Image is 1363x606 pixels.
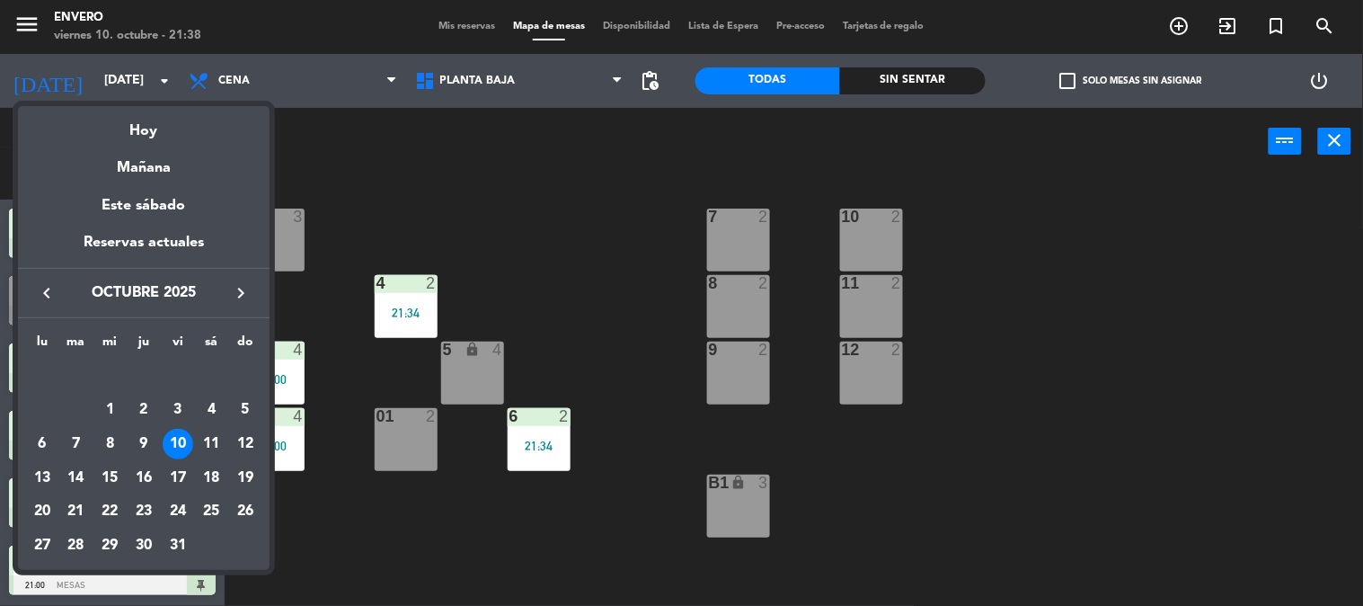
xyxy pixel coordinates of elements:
td: 6 de octubre de 2025 [25,427,59,461]
td: 30 de octubre de 2025 [127,529,161,563]
td: 7 de octubre de 2025 [59,427,93,461]
td: 17 de octubre de 2025 [161,461,195,495]
div: 14 [61,463,92,494]
td: 16 de octubre de 2025 [127,461,161,495]
td: 27 de octubre de 2025 [25,529,59,563]
div: 27 [27,530,58,561]
div: Reservas actuales [18,231,270,268]
div: 7 [61,429,92,459]
div: 16 [128,463,159,494]
td: 25 de octubre de 2025 [195,495,229,529]
div: 24 [163,496,193,527]
div: 21 [61,496,92,527]
div: 18 [196,463,226,494]
td: 10 de octubre de 2025 [161,427,195,461]
td: 21 de octubre de 2025 [59,495,93,529]
td: 3 de octubre de 2025 [161,393,195,427]
div: 5 [230,395,261,425]
div: 2 [128,395,159,425]
i: keyboard_arrow_right [230,282,252,304]
td: 28 de octubre de 2025 [59,529,93,563]
span: octubre 2025 [63,281,225,305]
td: 19 de octubre de 2025 [228,461,262,495]
th: martes [59,332,93,360]
th: viernes [161,332,195,360]
div: 23 [128,496,159,527]
div: Mañana [18,143,270,180]
td: 4 de octubre de 2025 [195,393,229,427]
td: 23 de octubre de 2025 [127,495,161,529]
td: 15 de octubre de 2025 [93,461,127,495]
td: 29 de octubre de 2025 [93,529,127,563]
td: 22 de octubre de 2025 [93,495,127,529]
td: 5 de octubre de 2025 [228,393,262,427]
td: 26 de octubre de 2025 [228,495,262,529]
div: 29 [94,530,125,561]
td: 31 de octubre de 2025 [161,529,195,563]
div: 28 [61,530,92,561]
div: 11 [196,429,226,459]
th: sábado [195,332,229,360]
th: lunes [25,332,59,360]
div: 30 [128,530,159,561]
div: 1 [94,395,125,425]
th: jueves [127,332,161,360]
td: 24 de octubre de 2025 [161,495,195,529]
td: 13 de octubre de 2025 [25,461,59,495]
div: 8 [94,429,125,459]
div: 9 [128,429,159,459]
div: 13 [27,463,58,494]
td: 2 de octubre de 2025 [127,393,161,427]
div: 6 [27,429,58,459]
div: 15 [94,463,125,494]
td: 20 de octubre de 2025 [25,495,59,529]
i: keyboard_arrow_left [36,282,58,304]
button: keyboard_arrow_left [31,281,63,305]
div: 17 [163,463,193,494]
div: 4 [196,395,226,425]
td: 14 de octubre de 2025 [59,461,93,495]
div: 10 [163,429,193,459]
td: OCT. [25,360,262,394]
div: 3 [163,395,193,425]
td: 8 de octubre de 2025 [93,427,127,461]
th: miércoles [93,332,127,360]
td: 12 de octubre de 2025 [228,427,262,461]
div: 26 [230,496,261,527]
div: 12 [230,429,261,459]
th: domingo [228,332,262,360]
div: 20 [27,496,58,527]
div: 22 [94,496,125,527]
td: 11 de octubre de 2025 [195,427,229,461]
td: 9 de octubre de 2025 [127,427,161,461]
div: 19 [230,463,261,494]
div: 25 [196,496,226,527]
td: 18 de octubre de 2025 [195,461,229,495]
button: keyboard_arrow_right [225,281,257,305]
td: 1 de octubre de 2025 [93,393,127,427]
div: Este sábado [18,181,270,231]
div: Hoy [18,106,270,143]
div: 31 [163,530,193,561]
